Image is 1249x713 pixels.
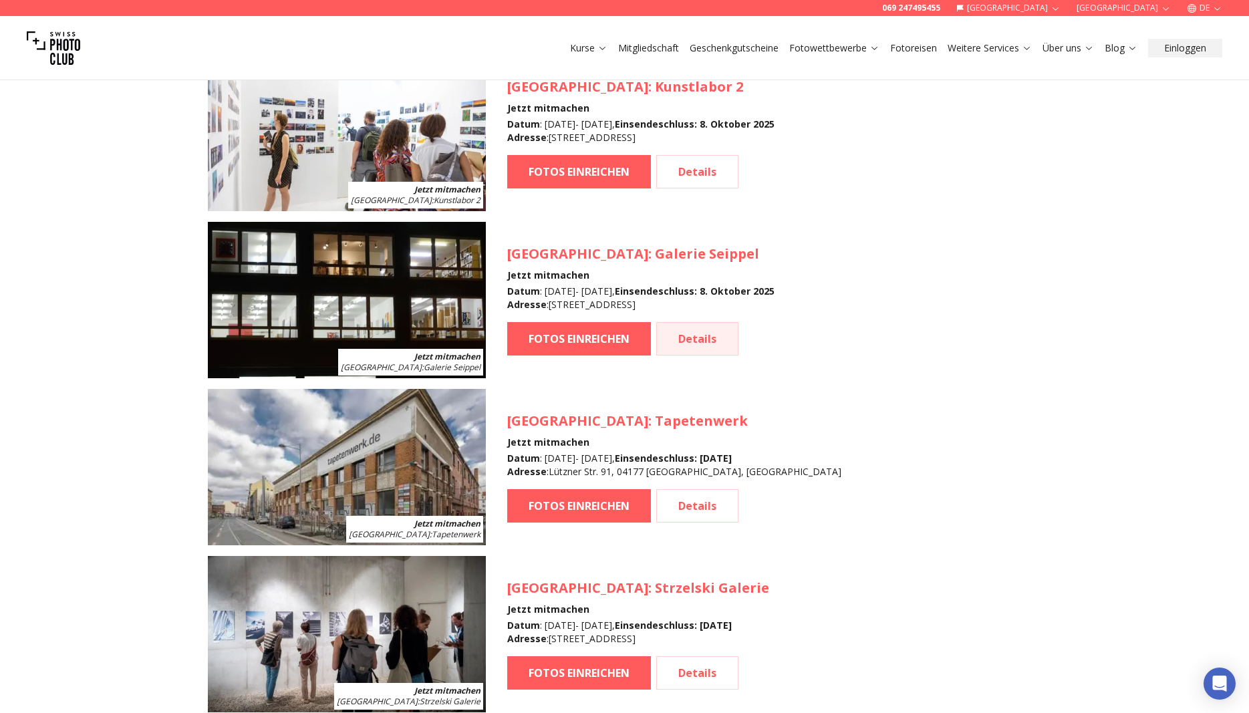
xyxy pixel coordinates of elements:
[507,632,547,645] b: Adresse
[208,55,486,211] img: SPC Photo Awards MÜNCHEN November 2025
[507,436,841,449] h4: Jetzt mitmachen
[890,41,937,55] a: Fotoreisen
[690,41,779,55] a: Geschenkgutscheine
[507,452,841,478] div: : [DATE] - [DATE] , : Lützner Str. 91, 04177 [GEOGRAPHIC_DATA], [GEOGRAPHIC_DATA]
[507,131,547,144] b: Adresse
[684,39,784,57] button: Geschenkgutscheine
[656,656,738,690] a: Details
[656,155,738,188] a: Details
[507,155,651,188] a: FOTOS EINREICHEN
[507,102,775,115] h4: Jetzt mitmachen
[507,656,651,690] a: FOTOS EINREICHEN
[507,465,547,478] b: Adresse
[618,41,679,55] a: Mitgliedschaft
[208,222,486,378] img: SPC Photo Awards KÖLN November 2025
[565,39,613,57] button: Kurse
[615,118,775,130] b: Einsendeschluss : 8. Oktober 2025
[507,269,775,282] h4: Jetzt mitmachen
[341,362,480,373] span: : Galerie Seippel
[615,452,732,464] b: Einsendeschluss : [DATE]
[507,245,775,263] h3: : Galerie Seippel
[784,39,885,57] button: Fotowettbewerbe
[882,3,940,13] a: 069 247495455
[507,452,540,464] b: Datum
[1043,41,1094,55] a: Über uns
[507,603,769,616] h4: Jetzt mitmachen
[507,78,648,96] span: [GEOGRAPHIC_DATA]
[208,556,486,712] img: SPC Photo Awards STUTTGART November 2025
[351,194,432,206] span: [GEOGRAPHIC_DATA]
[789,41,879,55] a: Fotowettbewerbe
[341,362,422,373] span: [GEOGRAPHIC_DATA]
[507,78,775,96] h3: : Kunstlabor 2
[507,489,651,523] a: FOTOS EINREICHEN
[27,21,80,75] img: Swiss photo club
[507,579,648,597] span: [GEOGRAPHIC_DATA]
[414,518,480,529] b: Jetzt mitmachen
[1148,39,1222,57] button: Einloggen
[414,685,480,696] b: Jetzt mitmachen
[507,619,769,646] div: : [DATE] - [DATE] , : [STREET_ADDRESS]
[948,41,1032,55] a: Weitere Services
[507,285,540,297] b: Datum
[1105,41,1137,55] a: Blog
[351,194,480,206] span: : Kunstlabor 2
[507,322,651,355] a: FOTOS EINREICHEN
[1204,668,1236,700] div: Open Intercom Messenger
[414,184,480,195] b: Jetzt mitmachen
[507,285,775,311] div: : [DATE] - [DATE] , : [STREET_ADDRESS]
[613,39,684,57] button: Mitgliedschaft
[656,322,738,355] a: Details
[885,39,942,57] button: Fotoreisen
[507,245,648,263] span: [GEOGRAPHIC_DATA]
[507,412,841,430] h3: : Tapetenwerk
[337,696,480,707] span: : Strzelski Galerie
[570,41,607,55] a: Kurse
[208,389,486,545] img: SPC Photo Awards LEIPZIG November 2025
[615,285,775,297] b: Einsendeschluss : 8. Oktober 2025
[349,529,480,540] span: : Tapetenwerk
[1037,39,1099,57] button: Über uns
[507,118,775,144] div: : [DATE] - [DATE] , : [STREET_ADDRESS]
[942,39,1037,57] button: Weitere Services
[1099,39,1143,57] button: Blog
[507,118,540,130] b: Datum
[656,489,738,523] a: Details
[337,696,418,707] span: [GEOGRAPHIC_DATA]
[507,579,769,597] h3: : Strzelski Galerie
[507,412,648,430] span: [GEOGRAPHIC_DATA]
[615,619,732,631] b: Einsendeschluss : [DATE]
[507,298,547,311] b: Adresse
[414,351,480,362] b: Jetzt mitmachen
[507,619,540,631] b: Datum
[349,529,430,540] span: [GEOGRAPHIC_DATA]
